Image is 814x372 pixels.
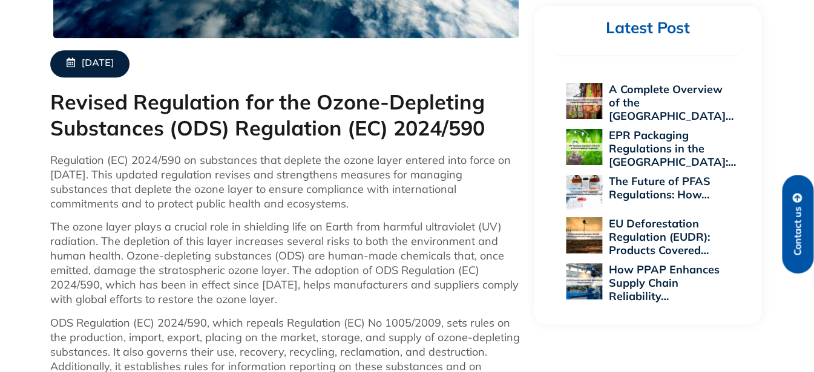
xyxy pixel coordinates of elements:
img: EPR Packaging Regulations in the US: A 2025 Compliance Perspective [566,129,602,165]
a: The Future of PFAS Regulations: How… [608,174,710,201]
a: [DATE] [50,50,130,77]
h1: Revised Regulation for the Ozone-Depleting Substances (ODS) Regulation (EC) 2024/590 [50,90,522,141]
p: The ozone layer plays a crucial role in shielding life on Earth from harmful ultraviolet (UV) rad... [50,220,522,307]
img: EU Deforestation Regulation (EUDR): Products Covered and Compliance Essentials [566,217,602,253]
a: A Complete Overview of the [GEOGRAPHIC_DATA]… [608,82,733,123]
span: [DATE] [82,57,114,70]
a: EPR Packaging Regulations in the [GEOGRAPHIC_DATA]:… [608,128,735,169]
img: A Complete Overview of the EU Personal Protective Equipment Regulation 2016/425 [566,83,602,119]
a: How PPAP Enhances Supply Chain Reliability… [608,263,719,303]
h2: Latest Post [557,18,738,38]
img: The Future of PFAS Regulations: How 2025 Will Reshape Global Supply Chains [566,175,602,211]
p: Regulation (EC) 2024/590 on substances that deplete the ozone layer entered into force on [DATE].... [50,153,522,211]
img: How PPAP Enhances Supply Chain Reliability Across Global Industries [566,263,602,299]
a: EU Deforestation Regulation (EUDR): Products Covered… [608,217,709,257]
